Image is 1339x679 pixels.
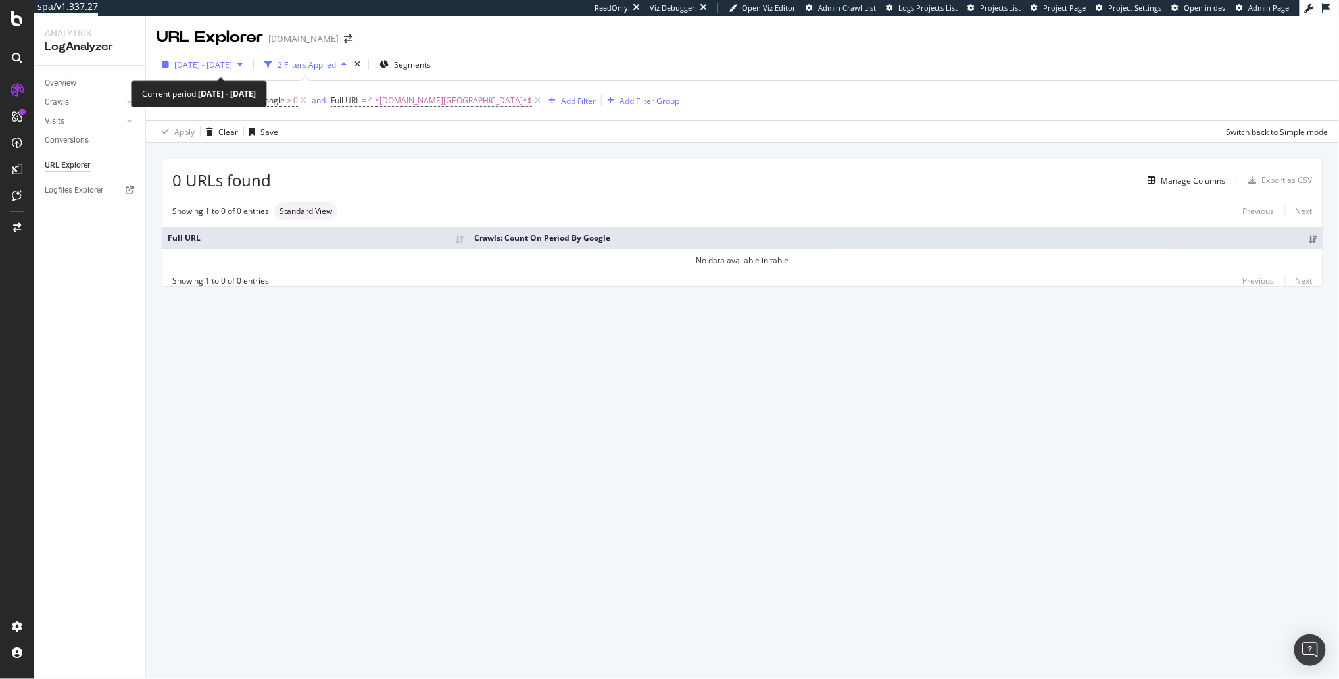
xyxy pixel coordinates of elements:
[157,121,195,142] button: Apply
[45,159,90,172] div: URL Explorer
[620,95,679,107] div: Add Filter Group
[278,59,336,70] div: 2 Filters Applied
[729,3,796,13] a: Open Viz Editor
[174,59,232,70] span: [DATE] - [DATE]
[201,121,238,142] button: Clear
[1031,3,1086,13] a: Project Page
[742,3,796,13] span: Open Viz Editor
[280,207,332,215] span: Standard View
[172,275,269,286] div: Showing 1 to 0 of 0 entries
[374,54,436,75] button: Segments
[45,134,136,147] a: Conversions
[260,126,278,138] div: Save
[45,134,89,147] div: Conversions
[1184,3,1227,13] span: Open in dev
[287,95,291,106] span: >
[142,86,256,101] div: Current period:
[172,169,271,191] span: 0 URLs found
[45,114,123,128] a: Visits
[331,95,360,106] span: Full URL
[469,227,1323,249] th: Crawls: Count On Period By Google: activate to sort column ascending
[967,3,1021,13] a: Projects List
[45,95,69,109] div: Crawls
[368,91,532,110] span: ^.*[DOMAIN_NAME][GEOGRAPHIC_DATA]*$
[595,3,630,13] div: ReadOnly:
[362,95,366,106] span: =
[162,249,1323,271] td: No data available in table
[561,95,596,107] div: Add Filter
[1172,3,1227,13] a: Open in dev
[172,205,269,216] div: Showing 1 to 0 of 0 entries
[157,26,263,49] div: URL Explorer
[1294,634,1326,666] div: Open Intercom Messenger
[1249,3,1290,13] span: Admin Page
[818,3,876,13] span: Admin Crawl List
[1236,3,1290,13] a: Admin Page
[244,121,278,142] button: Save
[898,3,958,13] span: Logs Projects List
[602,93,679,109] button: Add Filter Group
[806,3,876,13] a: Admin Crawl List
[1096,3,1162,13] a: Project Settings
[293,91,298,110] span: 0
[174,126,195,138] div: Apply
[45,95,123,109] a: Crawls
[352,58,363,71] div: times
[45,184,103,197] div: Logfiles Explorer
[1244,170,1313,191] button: Export as CSV
[1227,126,1328,138] div: Switch back to Simple mode
[394,59,431,70] span: Segments
[312,94,326,107] button: and
[650,3,697,13] div: Viz Debugger:
[1221,121,1328,142] button: Switch back to Simple mode
[274,202,337,220] div: neutral label
[1044,3,1086,13] span: Project Page
[45,76,136,90] a: Overview
[198,88,256,99] b: [DATE] - [DATE]
[45,184,136,197] a: Logfiles Explorer
[162,227,469,249] th: Full URL: activate to sort column ascending
[543,93,596,109] button: Add Filter
[312,95,326,106] div: and
[45,39,135,55] div: LogAnalyzer
[45,159,136,172] a: URL Explorer
[344,34,352,43] div: arrow-right-arrow-left
[268,32,339,45] div: [DOMAIN_NAME]
[1262,174,1313,186] div: Export as CSV
[886,3,958,13] a: Logs Projects List
[157,54,248,75] button: [DATE] - [DATE]
[1161,175,1226,186] div: Manage Columns
[45,76,76,90] div: Overview
[259,54,352,75] button: 2 Filters Applied
[1109,3,1162,13] span: Project Settings
[45,114,64,128] div: Visits
[218,126,238,138] div: Clear
[45,26,135,39] div: Analytics
[1143,172,1226,188] button: Manage Columns
[980,3,1021,13] span: Projects List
